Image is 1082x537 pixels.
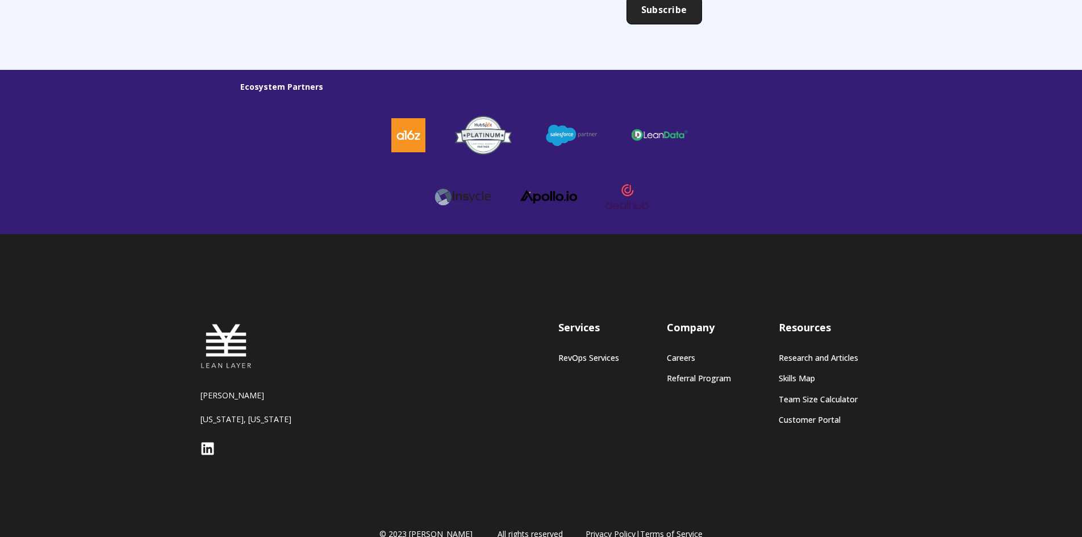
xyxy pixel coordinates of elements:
img: Insycle [435,185,491,209]
a: Skills Map [779,373,858,383]
a: Customer Portal [779,415,858,424]
img: a16z [391,118,425,152]
img: apollo logo [520,190,577,203]
p: [PERSON_NAME] [200,390,342,401]
img: Lean Layer [200,320,252,372]
h3: Resources [779,320,858,335]
h3: Company [667,320,731,335]
strong: Ecosystem Partners [240,81,323,92]
a: Referral Program [667,373,731,383]
a: Team Size Calculator [779,394,858,404]
p: [US_STATE], [US_STATE] [200,414,342,424]
a: Research and Articles [779,353,858,363]
a: Careers [667,353,731,363]
a: RevOps Services [558,353,619,363]
img: leandata-logo [632,128,688,143]
img: HubSpot-Platinum-Partner-Badge copy [455,114,512,156]
img: dealhub-logo [604,174,650,219]
img: salesforce [544,122,600,149]
h3: Services [558,320,619,335]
